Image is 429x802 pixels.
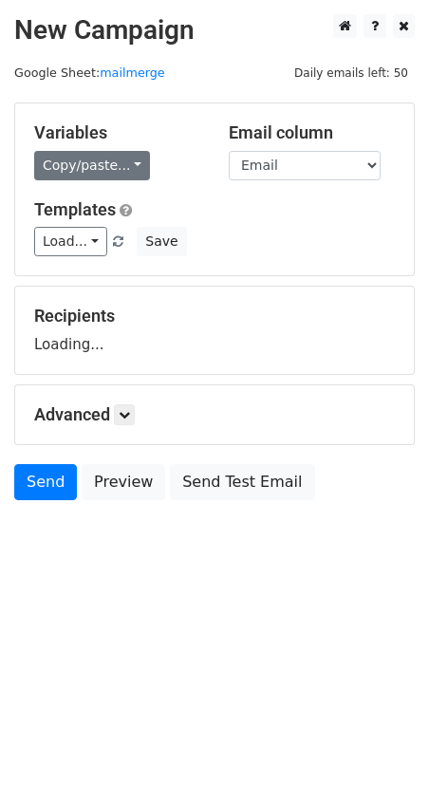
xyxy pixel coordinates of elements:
h5: Email column [229,122,395,143]
button: Save [137,227,186,256]
a: Preview [82,464,165,500]
span: Daily emails left: 50 [288,63,415,84]
a: Templates [34,199,116,219]
a: Daily emails left: 50 [288,65,415,80]
a: mailmerge [100,65,165,80]
h5: Variables [34,122,200,143]
iframe: Chat Widget [334,711,429,802]
h5: Advanced [34,404,395,425]
a: Load... [34,227,107,256]
a: Copy/paste... [34,151,150,180]
a: Send [14,464,77,500]
div: Loading... [34,306,395,355]
a: Send Test Email [170,464,314,500]
h2: New Campaign [14,14,415,47]
small: Google Sheet: [14,65,165,80]
h5: Recipients [34,306,395,326]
